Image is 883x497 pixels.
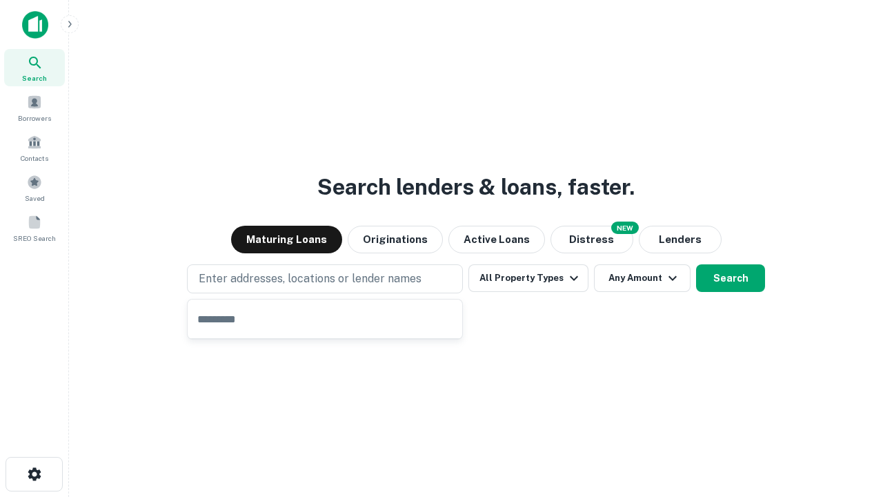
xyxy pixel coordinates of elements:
button: Search [696,264,765,292]
a: SREO Search [4,209,65,246]
button: Maturing Loans [231,226,342,253]
span: Search [22,72,47,84]
span: Saved [25,193,45,204]
a: Saved [4,169,65,206]
button: Any Amount [594,264,691,292]
button: Originations [348,226,443,253]
h3: Search lenders & loans, faster. [317,170,635,204]
a: Borrowers [4,89,65,126]
button: Enter addresses, locations or lender names [187,264,463,293]
div: NEW [611,222,639,234]
img: capitalize-icon.png [22,11,48,39]
p: Enter addresses, locations or lender names [199,271,421,287]
span: Contacts [21,153,48,164]
button: All Property Types [468,264,588,292]
button: Lenders [639,226,722,253]
button: Search distressed loans with lien and other non-mortgage details. [550,226,633,253]
span: SREO Search [13,233,56,244]
span: Borrowers [18,113,51,124]
a: Contacts [4,129,65,166]
button: Active Loans [448,226,545,253]
a: Search [4,49,65,86]
iframe: Chat Widget [814,387,883,453]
